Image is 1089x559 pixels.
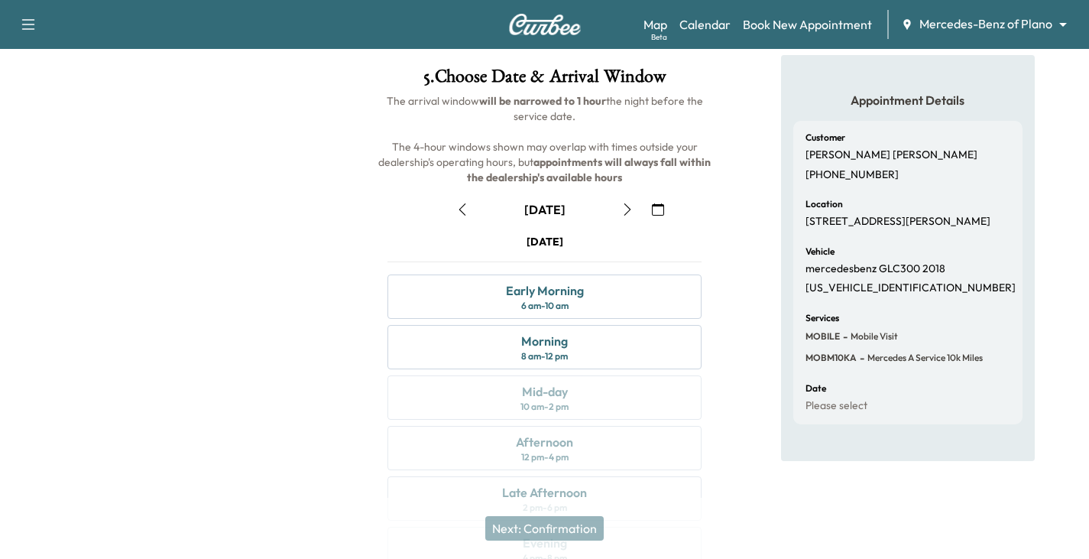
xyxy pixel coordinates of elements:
p: [STREET_ADDRESS][PERSON_NAME] [805,215,990,229]
div: 8 am - 12 pm [521,350,568,362]
span: Mercedes-Benz of Plano [919,15,1052,33]
b: will be narrowed to 1 hour [479,94,606,108]
span: Mercedes A Service 10k miles [864,352,983,364]
h6: Date [805,384,826,393]
p: Please select [805,399,867,413]
a: Calendar [679,15,731,34]
div: Early Morning [506,281,584,300]
div: [DATE] [524,201,566,218]
p: [US_VEHICLE_IDENTIFICATION_NUMBER] [805,281,1016,295]
div: [DATE] [527,234,563,249]
span: MOBILE [805,330,840,343]
div: Beta [651,31,667,43]
p: [PERSON_NAME] [PERSON_NAME] [805,148,977,162]
h5: Appointment Details [793,92,1023,109]
span: MOBM10KA [805,352,857,364]
p: mercedesbenz GLC300 2018 [805,262,945,276]
span: The arrival window the night before the service date. The 4-hour windows shown may overlap with t... [378,94,713,184]
span: - [857,350,864,366]
h6: Location [805,200,843,209]
span: - [840,329,848,344]
h1: 5 . Choose Date & Arrival Window [375,67,714,93]
img: Curbee Logo [508,14,582,35]
span: Mobile Visit [848,330,898,343]
a: MapBeta [643,15,667,34]
a: Book New Appointment [743,15,872,34]
div: 6 am - 10 am [521,300,569,312]
h6: Services [805,314,839,323]
p: [PHONE_NUMBER] [805,168,899,182]
div: Morning [521,332,568,350]
h6: Customer [805,133,845,142]
h6: Vehicle [805,247,835,256]
b: appointments will always fall within the dealership's available hours [467,155,713,184]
